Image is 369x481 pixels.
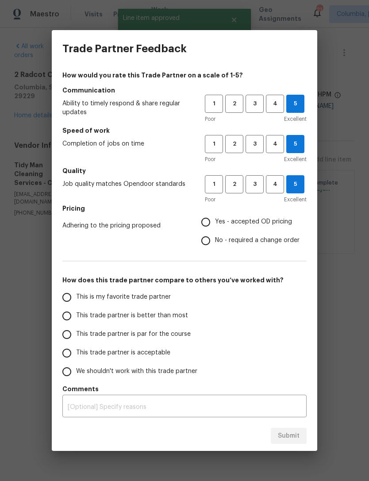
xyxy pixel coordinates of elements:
span: Adhering to the pricing proposed [62,221,187,230]
h5: Comments [62,385,307,393]
span: No - required a change order [215,236,300,245]
button: 1 [205,175,223,193]
span: This trade partner is better than most [76,311,188,320]
button: 1 [205,95,223,113]
h5: Quality [62,166,307,175]
span: This trade partner is par for the course [76,330,191,339]
span: 1 [206,179,222,189]
span: Excellent [284,155,307,164]
span: Poor [205,195,215,204]
button: 5 [286,175,304,193]
div: How does this trade partner compare to others you’ve worked with? [62,288,307,381]
span: 5 [287,179,304,189]
button: 1 [205,135,223,153]
span: We shouldn't work with this trade partner [76,367,197,376]
div: Pricing [201,213,307,250]
h3: Trade Partner Feedback [62,42,187,55]
button: 4 [266,95,284,113]
button: 3 [246,95,264,113]
h5: Pricing [62,204,307,213]
span: 2 [226,139,242,149]
button: 2 [225,135,243,153]
button: 2 [225,175,243,193]
span: This is my favorite trade partner [76,292,171,302]
span: This trade partner is acceptable [76,348,170,358]
span: Poor [205,155,215,164]
h5: How does this trade partner compare to others you’ve worked with? [62,276,307,285]
span: Completion of jobs on time [62,139,191,148]
span: Job quality matches Opendoor standards [62,180,191,189]
button: 5 [286,135,304,153]
h4: How would you rate this Trade Partner on a scale of 1-5? [62,71,307,80]
span: 2 [226,99,242,109]
span: 3 [246,139,263,149]
span: 4 [267,139,283,149]
h5: Communication [62,86,307,95]
span: 1 [206,99,222,109]
span: Excellent [284,195,307,204]
button: 5 [286,95,304,113]
span: 1 [206,139,222,149]
span: Excellent [284,115,307,123]
button: 3 [246,135,264,153]
span: 5 [287,99,304,109]
span: 3 [246,179,263,189]
span: 3 [246,99,263,109]
span: 2 [226,179,242,189]
span: 4 [267,179,283,189]
h5: Speed of work [62,126,307,135]
span: 5 [287,139,304,149]
button: 3 [246,175,264,193]
button: 2 [225,95,243,113]
span: Yes - accepted OD pricing [215,217,292,227]
button: 4 [266,135,284,153]
span: Poor [205,115,215,123]
span: Ability to timely respond & share regular updates [62,99,191,117]
button: 4 [266,175,284,193]
span: 4 [267,99,283,109]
